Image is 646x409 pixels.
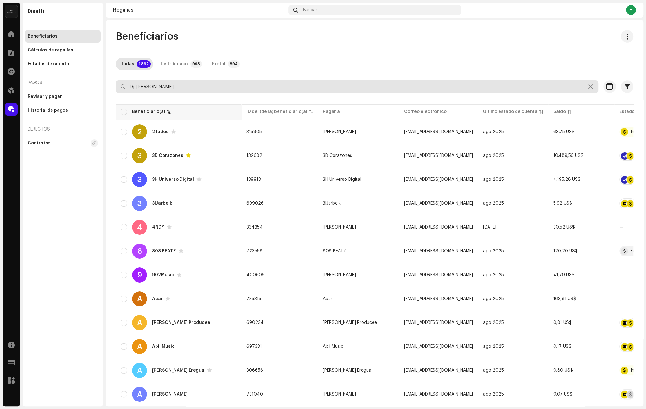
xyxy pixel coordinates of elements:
span: 334354 [246,225,263,229]
span: may 2024 [483,225,496,229]
span: Abner Eregua [323,368,371,373]
span: Abraham Thiago [323,392,356,396]
re-m-nav-item: Contratos [25,137,101,149]
re-m-nav-item: Revisar y pagar [25,90,101,103]
span: ago 2025 [483,130,504,134]
span: ago 2025 [483,177,504,182]
span: aaaronthebeat@gmail.com [404,297,473,301]
span: ago 2025 [483,320,504,325]
div: A [132,387,147,402]
div: 902Music [152,273,174,277]
span: 30,52 US$ [553,225,575,229]
div: Saldo [553,109,566,115]
p-badge: 1.892 [137,60,151,68]
p-badge: 894 [228,60,240,68]
div: Todas [121,58,134,70]
span: 63,75 US$ [553,130,575,134]
div: 3 [132,148,147,163]
span: 400606 [246,273,265,277]
re-m-nav-item: Beneficiarios [25,30,101,43]
span: 4.195,28 US$ [553,177,581,182]
div: Último estado de cuenta [483,109,538,115]
div: 3lJarbelk [152,201,172,206]
div: 3 [132,196,147,211]
span: 735315 [246,297,261,301]
div: 4 [132,220,147,235]
span: 3lJarbelk [323,201,341,206]
span: abrahamthiago125@gmail.com [404,392,473,396]
div: 808 BEATZ [152,249,176,253]
div: Aaar [152,297,163,301]
span: 902prods@gmail.com [404,273,473,277]
span: 139913 [246,177,261,182]
div: 3 [132,172,147,187]
span: ago 2025 [483,273,504,277]
span: 10.489,56 US$ [553,153,583,158]
div: ID del (de la) beneficiario(a) [246,109,307,115]
div: A [132,339,147,354]
span: ago 2025 [483,249,504,253]
span: ago 2025 [483,297,504,301]
div: 9 [132,267,147,283]
span: Abdiel Producee [323,320,377,325]
span: 3huniversodigital@gmail.com [404,177,473,182]
span: ago 2025 [483,201,504,206]
div: 2Tados [152,130,168,134]
div: Portal [212,58,225,70]
span: 315805 [246,130,262,134]
span: 0,80 US$ [553,368,573,373]
span: elfabricio01@gmail.com [404,249,473,253]
span: 5,92 US$ [553,201,572,206]
span: 0,07 US$ [553,392,572,396]
div: 8 [132,244,147,259]
span: Beneficiarios [116,30,178,43]
span: Andres Beleño [323,225,356,229]
span: laculpaesde4ndy@yahoo.com [404,225,473,229]
span: soloartistas3dc@hotmail.com [404,153,473,158]
span: abimusic2022@gmail.com [404,344,473,349]
span: 808 BEATZ [323,249,346,253]
div: Revisar y pagar [28,94,62,99]
span: Buscar [303,8,317,13]
span: jarbelkheredia@gmail.com [404,201,473,206]
span: cima.inc3@hotmail.com [404,130,473,134]
div: Beneficiario(a) [132,109,165,115]
span: 120,20 US$ [553,249,578,253]
span: abdielspotifyforever@gmail.com [404,320,473,325]
re-a-nav-header: Derechos [25,122,101,137]
span: Abii Music [323,344,343,349]
div: Estados de cuenta [28,62,69,67]
span: Alejandro Ordóñez [323,273,356,277]
span: 132682 [246,153,262,158]
span: 3H Universo Digital [323,177,361,182]
div: A [132,315,147,330]
span: 3D Corazones [323,153,352,158]
div: Regalías [113,8,286,13]
span: 723558 [246,249,262,253]
div: Abraham Thiago [152,392,188,396]
div: Distribución [161,58,188,70]
span: 699026 [246,201,264,206]
span: 731040 [246,392,263,396]
span: Aaar [323,297,332,301]
span: 0,17 US$ [553,344,571,349]
div: 3H Universo Digital [152,177,194,182]
div: 3D Corazones [152,153,183,158]
div: Historial de pagos [28,108,68,113]
span: ago 2025 [483,392,504,396]
span: 697331 [246,344,262,349]
span: 0,81 US$ [553,320,572,325]
div: Abii Music [152,344,175,349]
div: Contratos [28,141,51,146]
div: A [132,291,147,306]
span: ago 2025 [483,344,504,349]
div: A [132,363,147,378]
re-m-nav-item: Historial de pagos [25,104,101,117]
div: H [626,5,636,15]
re-a-nav-header: Pagos [25,75,101,90]
span: ago 2025 [483,153,504,158]
div: Cálculos de regalías [28,48,73,53]
re-m-nav-item: Cálculos de regalías [25,44,101,57]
